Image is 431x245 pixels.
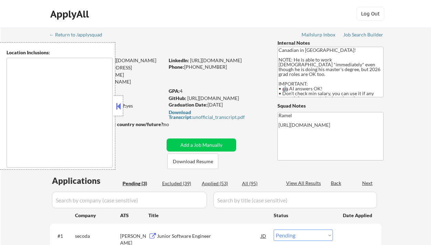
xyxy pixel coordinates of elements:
div: Pending (3) [123,180,157,187]
div: Squad Notes [277,102,383,109]
div: #1 [57,233,70,240]
div: Mailslurp Inbox [302,32,336,37]
div: All (95) [242,180,276,187]
strong: Graduation Date: [169,102,208,108]
div: Applied (53) [202,180,236,187]
div: 4 [169,88,267,94]
strong: Phone: [169,64,184,70]
div: no [164,121,183,128]
input: Search by title (case sensitive) [213,192,377,208]
div: Applications [52,177,120,185]
div: ATS [120,212,148,219]
strong: Download Transcript: [169,109,193,120]
a: Download Transcript:unofficial_transcript.pdf [169,110,264,120]
div: [PHONE_NUMBER] [169,64,266,70]
strong: LinkedIn: [169,57,189,63]
div: secoda [75,233,120,240]
div: Back [331,180,342,187]
input: Search by company (case sensitive) [52,192,207,208]
a: [URL][DOMAIN_NAME] [187,95,239,101]
div: Title [148,212,267,219]
div: Next [362,180,373,187]
button: Log Out [357,7,384,21]
div: Status [274,209,333,221]
button: Download Resume [167,154,218,169]
div: ← Return to /applysquad [49,32,109,37]
a: ← Return to /applysquad [49,32,109,39]
div: Job Search Builder [343,32,383,37]
div: unofficial_transcript.pdf [169,110,264,120]
a: Mailslurp Inbox [302,32,336,39]
div: JD [260,230,267,242]
div: Internal Notes [277,40,383,46]
div: View All Results [286,180,323,187]
button: Add a Job Manually [167,138,236,152]
div: [DATE] [169,101,266,108]
div: Location Inclusions: [7,49,113,56]
strong: GitHub: [169,95,186,101]
div: Junior Software Engineer [157,233,261,240]
strong: GPA: [169,88,180,94]
div: Company [75,212,120,219]
div: Excluded (39) [162,180,197,187]
div: ApplyAll [50,8,91,20]
a: [URL][DOMAIN_NAME] [190,57,242,63]
div: Date Applied [343,212,373,219]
